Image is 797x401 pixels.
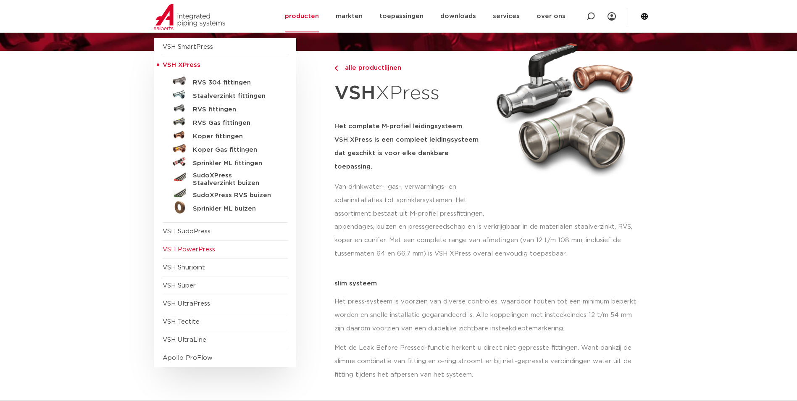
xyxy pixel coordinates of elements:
h5: RVS fittingen [193,106,276,113]
p: Het press-systeem is voorzien van diverse controles, waardoor fouten tot een minimum beperkt word... [334,295,643,335]
h5: SudoXPress RVS buizen [193,192,276,199]
p: Van drinkwater-, gas-, verwarmings- en solarinstallaties tot sprinklersystemen. Het assortiment b... [334,180,487,221]
a: Koper Gas fittingen [163,142,288,155]
h1: XPress [334,77,487,110]
h5: Sprinkler ML buizen [193,205,276,213]
p: appendages, buizen en pressgereedschap en is verkrijgbaar in de materialen staalverzinkt, RVS, ko... [334,220,643,261]
a: VSH SudoPress [163,228,210,235]
h5: Koper fittingen [193,133,276,140]
a: Koper fittingen [163,128,288,142]
a: alle productlijnen [334,63,487,73]
img: chevron-right.svg [334,66,338,71]
p: slim systeem [334,280,643,287]
a: Sprinkler ML buizen [163,200,288,214]
h5: SudoXPress Staalverzinkt buizen [193,172,276,187]
h5: Het complete M-profiel leidingsysteem VSH XPress is een compleet leidingsysteem dat geschikt is v... [334,120,487,174]
h5: Koper Gas fittingen [193,146,276,154]
h5: RVS Gas fittingen [193,119,276,127]
a: SudoXPress Staalverzinkt buizen [163,169,288,187]
strong: VSH [334,84,376,103]
a: RVS fittingen [163,101,288,115]
a: SudoXPress RVS buizen [163,187,288,200]
a: VSH UltraPress [163,301,210,307]
a: Staalverzinkt fittingen [163,88,288,101]
a: VSH Shurjoint [163,264,205,271]
h5: Staalverzinkt fittingen [193,92,276,100]
h5: RVS 304 fittingen [193,79,276,87]
a: RVS 304 fittingen [163,74,288,88]
a: VSH Super [163,282,196,289]
h5: Sprinkler ML fittingen [193,160,276,167]
a: Sprinkler ML fittingen [163,155,288,169]
p: Met de Leak Before Pressed-functie herkent u direct niet gepresste fittingen. Want dankzij de sli... [334,341,643,382]
a: VSH PowerPress [163,246,215,253]
a: Apollo ProFlow [163,355,213,361]
a: VSH UltraLine [163,337,206,343]
a: RVS Gas fittingen [163,115,288,128]
a: VSH Tectite [163,319,200,325]
span: VSH XPress [163,62,200,68]
a: VSH SmartPress [163,44,213,50]
span: alle productlijnen [340,65,401,71]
